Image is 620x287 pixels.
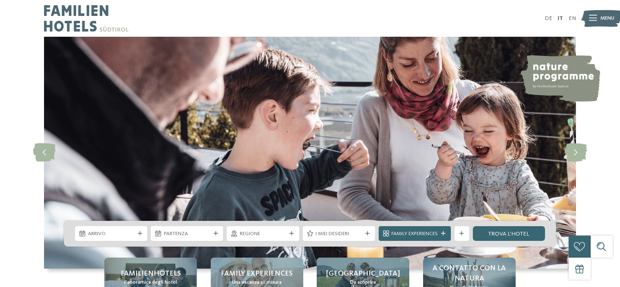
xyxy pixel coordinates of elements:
span: Regione [240,230,286,238]
span: Family Experiences [391,230,438,238]
span: Familienhotels [121,269,181,279]
a: DE [545,16,552,21]
span: Una vacanza su misura [232,279,282,286]
span: [GEOGRAPHIC_DATA] [326,269,400,279]
a: IT [558,16,563,21]
span: Da scoprire [350,279,376,286]
span: Arrivo [88,230,135,238]
span: I miei desideri [316,230,362,238]
img: nature programme by Familienhotels Südtirol [519,55,600,102]
span: A contatto con la natura [430,263,508,284]
a: trova l’hotel [473,226,545,241]
span: Family experiences [221,269,293,279]
img: Family hotel Alto Adige: the happy family places! [44,37,576,269]
span: Partenza [164,230,210,238]
a: EN [569,16,576,21]
span: Panoramica degli hotel [124,279,177,286]
span: Menu [600,15,614,22]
